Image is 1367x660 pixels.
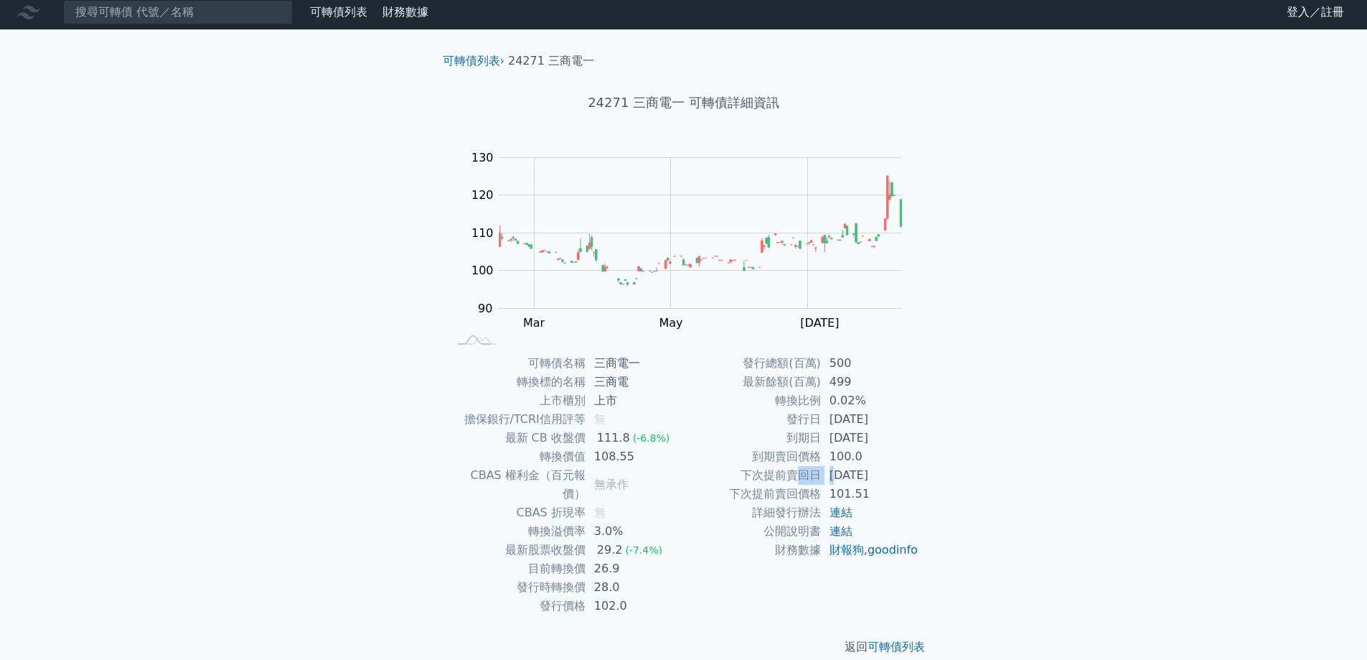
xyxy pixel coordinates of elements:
[594,506,606,519] span: 無
[1295,591,1367,660] iframe: Chat Widget
[684,541,821,559] td: 財務數據
[659,316,682,330] tspan: May
[448,466,586,503] td: CBAS 權利金（百元報價）
[821,466,919,485] td: [DATE]
[443,52,504,70] li: ›
[448,541,586,559] td: 最新股票收盤價
[586,373,684,391] td: 三商電
[471,226,494,240] tspan: 110
[821,354,919,373] td: 500
[448,391,586,410] td: 上市櫃別
[684,522,821,541] td: 公開說明書
[586,578,684,597] td: 28.0
[1295,591,1367,660] div: 聊天小工具
[448,522,586,541] td: 轉換溢價率
[448,429,586,447] td: 最新 CB 收盤價
[684,410,821,429] td: 發行日
[443,54,500,68] a: 可轉債列表
[830,543,864,557] a: 財報狗
[633,432,670,444] span: (-6.8%)
[471,151,494,164] tspan: 130
[586,559,684,578] td: 26.9
[471,188,494,202] tspan: 120
[448,578,586,597] td: 發行時轉換價
[684,429,821,447] td: 到期日
[586,597,684,615] td: 102.0
[684,447,821,466] td: 到期賣回價格
[868,543,918,557] a: goodinfo
[868,640,925,654] a: 可轉債列表
[448,410,586,429] td: 擔保銀行/TCRI信用評等
[310,5,367,19] a: 可轉債列表
[523,316,545,330] tspan: Mar
[594,412,606,426] span: 無
[684,503,821,522] td: 詳細發行辦法
[800,316,839,330] tspan: [DATE]
[1275,1,1356,24] a: 登入／註冊
[448,597,586,615] td: 發行價格
[684,373,821,391] td: 最新餘額(百萬)
[586,447,684,466] td: 108.55
[382,5,428,19] a: 財務數據
[471,264,494,277] tspan: 100
[821,447,919,466] td: 100.0
[821,541,919,559] td: ,
[594,541,626,559] div: 29.2
[508,52,594,70] li: 24271 三商電一
[821,485,919,503] td: 101.51
[684,485,821,503] td: 下次提前賣回價格
[830,524,852,538] a: 連結
[448,503,586,522] td: CBAS 折現率
[684,354,821,373] td: 發行總額(百萬)
[821,373,919,391] td: 499
[586,522,684,541] td: 3.0%
[594,429,633,447] div: 111.8
[448,354,586,373] td: 可轉債名稱
[431,638,936,656] p: 返回
[431,93,936,113] h1: 24271 三商電一 可轉債詳細資訊
[448,559,586,578] td: 目前轉換價
[684,466,821,485] td: 下次提前賣回日
[821,429,919,447] td: [DATE]
[464,151,924,359] g: Chart
[625,544,662,556] span: (-7.4%)
[684,391,821,410] td: 轉換比例
[478,302,492,315] tspan: 90
[448,447,586,466] td: 轉換價值
[448,373,586,391] td: 轉換標的名稱
[830,506,852,519] a: 連結
[586,391,684,410] td: 上市
[821,391,919,410] td: 0.02%
[821,410,919,429] td: [DATE]
[594,478,629,491] span: 無承作
[586,354,684,373] td: 三商電一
